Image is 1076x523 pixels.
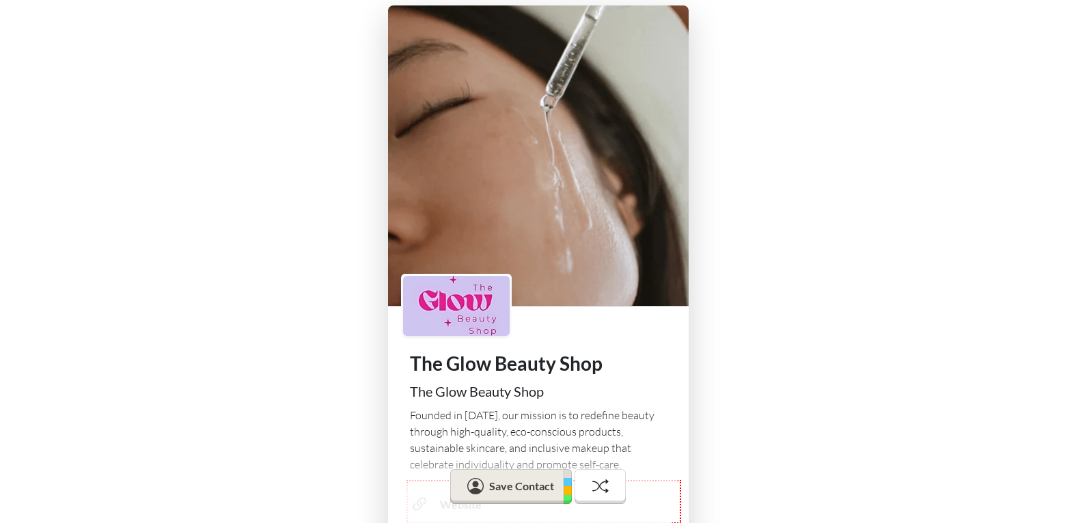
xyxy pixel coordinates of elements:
div: The Glow Beauty Shop [410,381,667,401]
img: profile picture [388,5,689,306]
img: logo [403,276,510,336]
span: Save Contact [489,479,554,492]
h1: The Glow Beauty Shop [410,352,667,376]
div: Founded in [DATE], our mission is to redefine beauty through high-quality, eco-conscious products... [410,407,667,472]
button: Save Contact [450,468,572,504]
